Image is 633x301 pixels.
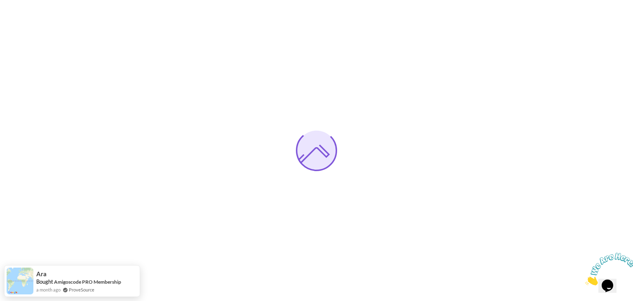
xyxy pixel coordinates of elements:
[36,286,61,293] span: a month ago
[36,270,47,277] span: Ara
[3,3,54,36] img: Chat attention grabber
[54,279,121,285] a: Amigoscode PRO Membership
[7,268,33,294] img: provesource social proof notification image
[582,249,633,289] iframe: chat widget
[69,286,94,293] a: ProveSource
[36,278,53,285] span: Bought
